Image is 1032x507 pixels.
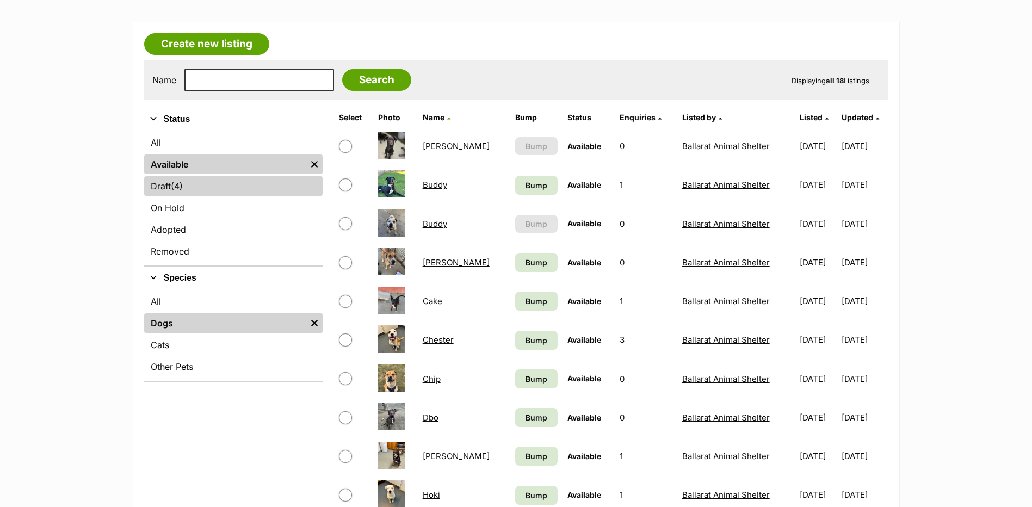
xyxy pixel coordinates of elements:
a: Ballarat Animal Shelter [682,296,770,306]
span: Bump [526,295,547,307]
th: Status [563,109,614,126]
td: [DATE] [842,282,887,320]
a: All [144,133,323,152]
td: 0 [615,127,676,165]
a: All [144,292,323,311]
th: Photo [374,109,417,126]
td: [DATE] [795,282,841,320]
span: Available [567,141,601,151]
td: [DATE] [842,437,887,475]
span: Bump [526,412,547,423]
span: Updated [842,113,873,122]
div: Status [144,131,323,265]
button: Status [144,112,323,126]
td: [DATE] [842,205,887,243]
a: Bump [515,253,558,272]
a: Ballarat Animal Shelter [682,257,770,268]
td: [DATE] [842,321,887,358]
span: Available [567,180,601,189]
td: 0 [615,205,676,243]
span: Name [423,113,444,122]
span: Bump [526,490,547,501]
a: Ballarat Animal Shelter [682,335,770,345]
a: [PERSON_NAME] [423,257,490,268]
a: Ballarat Animal Shelter [682,141,770,151]
span: Available [567,258,601,267]
a: Other Pets [144,357,323,376]
a: Bump [515,447,558,466]
a: Removed [144,242,323,261]
td: 1 [615,282,676,320]
a: Ballarat Animal Shelter [682,412,770,423]
a: Ballarat Animal Shelter [682,180,770,190]
span: Available [567,452,601,461]
td: [DATE] [795,244,841,281]
td: 0 [615,360,676,398]
input: Search [342,69,411,91]
a: On Hold [144,198,323,218]
a: Buddy [423,180,447,190]
a: Ballarat Animal Shelter [682,451,770,461]
a: [PERSON_NAME] [423,141,490,151]
a: Name [423,113,450,122]
td: [DATE] [842,166,887,203]
a: Chester [423,335,454,345]
a: Ballarat Animal Shelter [682,490,770,500]
span: (4) [171,180,183,193]
a: Listed by [682,113,722,122]
a: Ballarat Animal Shelter [682,219,770,229]
div: Species [144,289,323,381]
td: [DATE] [795,205,841,243]
a: Bump [515,486,558,505]
a: Enquiries [620,113,662,122]
a: Remove filter [306,154,323,174]
a: Remove filter [306,313,323,333]
a: [PERSON_NAME] [423,451,490,461]
span: Displaying Listings [792,76,869,85]
td: [DATE] [795,437,841,475]
th: Select [335,109,373,126]
a: Cats [144,335,323,355]
a: Bump [515,369,558,388]
span: Available [567,296,601,306]
span: Available [567,490,601,499]
span: Available [567,374,601,383]
td: [DATE] [842,360,887,398]
span: Bump [526,180,547,191]
label: Name [152,75,176,85]
td: 3 [615,321,676,358]
span: Bump [526,450,547,462]
td: [DATE] [842,399,887,436]
td: 0 [615,244,676,281]
td: [DATE] [795,399,841,436]
a: Bump [515,408,558,427]
span: Bump [526,373,547,385]
span: Listed by [682,113,716,122]
span: Listed [800,113,823,122]
a: Ballarat Animal Shelter [682,374,770,384]
td: [DATE] [842,244,887,281]
button: Bump [515,137,558,155]
strong: all 18 [826,76,844,85]
a: Adopted [144,220,323,239]
th: Bump [511,109,562,126]
a: Updated [842,113,879,122]
td: [DATE] [795,127,841,165]
a: Bump [515,176,558,195]
span: Bump [526,140,547,152]
a: Bump [515,292,558,311]
span: Bump [526,257,547,268]
a: Hoki [423,490,440,500]
span: Available [567,335,601,344]
a: Available [144,154,306,174]
td: [DATE] [795,321,841,358]
a: Dogs [144,313,306,333]
td: [DATE] [842,127,887,165]
a: Chip [423,374,441,384]
td: 1 [615,437,676,475]
a: Dbo [423,412,438,423]
button: Bump [515,215,558,233]
td: [DATE] [795,360,841,398]
span: translation missing: en.admin.listings.index.attributes.enquiries [620,113,656,122]
span: Bump [526,218,547,230]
